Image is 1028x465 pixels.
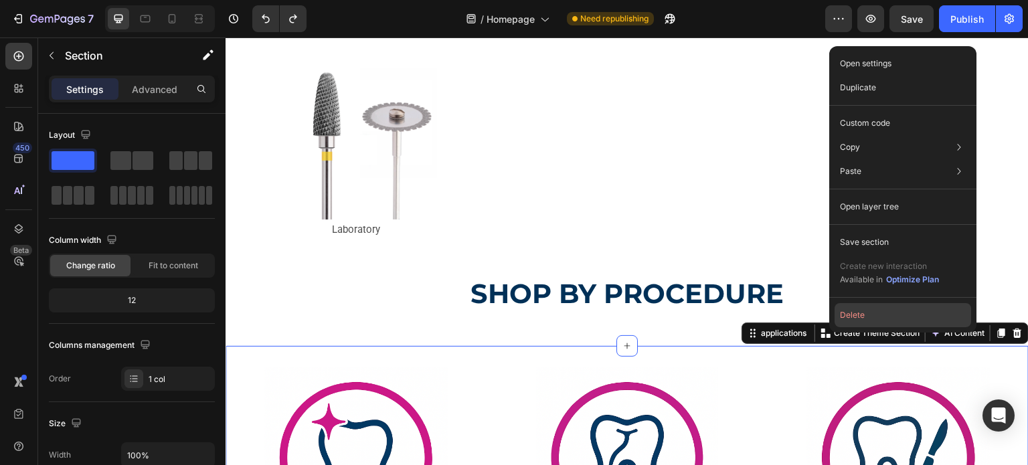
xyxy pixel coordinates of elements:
[901,13,923,25] span: Save
[886,274,939,286] div: Optimize Plan
[49,126,94,145] div: Layout
[52,291,212,310] div: 12
[149,373,211,385] div: 1 col
[840,117,890,129] p: Custom code
[580,13,649,25] span: Need republishing
[49,337,153,355] div: Columns management
[885,273,940,286] button: Optimize Plan
[608,290,694,302] p: Create Theme Section
[982,399,1015,432] div: Open Intercom Messenger
[49,449,71,461] div: Width
[66,260,115,272] span: Change ratio
[49,415,84,433] div: Size
[49,231,120,250] div: Column width
[149,260,198,272] span: Fit to content
[835,303,971,327] button: Delete
[245,240,558,272] strong: SHOP BY PROCEDURE
[252,5,307,32] div: Undo/Redo
[840,201,899,213] p: Open layer tree
[840,260,940,273] p: Create new interaction
[840,274,883,284] span: Available in
[66,82,104,96] p: Settings
[840,141,860,153] p: Copy
[889,5,934,32] button: Save
[939,5,995,32] button: Publish
[840,165,861,177] p: Paste
[950,12,984,26] div: Publish
[13,143,32,153] div: 450
[487,12,535,26] span: Homepage
[88,11,94,27] p: 7
[132,82,177,96] p: Advanced
[49,373,71,385] div: Order
[703,288,762,304] button: AI Content
[5,5,100,32] button: 7
[226,37,1028,465] iframe: Design area
[481,12,484,26] span: /
[840,82,876,94] p: Duplicate
[65,48,175,64] p: Section
[10,245,32,256] div: Beta
[840,236,889,248] p: Save section
[533,290,584,302] div: applications
[840,58,891,70] p: Open settings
